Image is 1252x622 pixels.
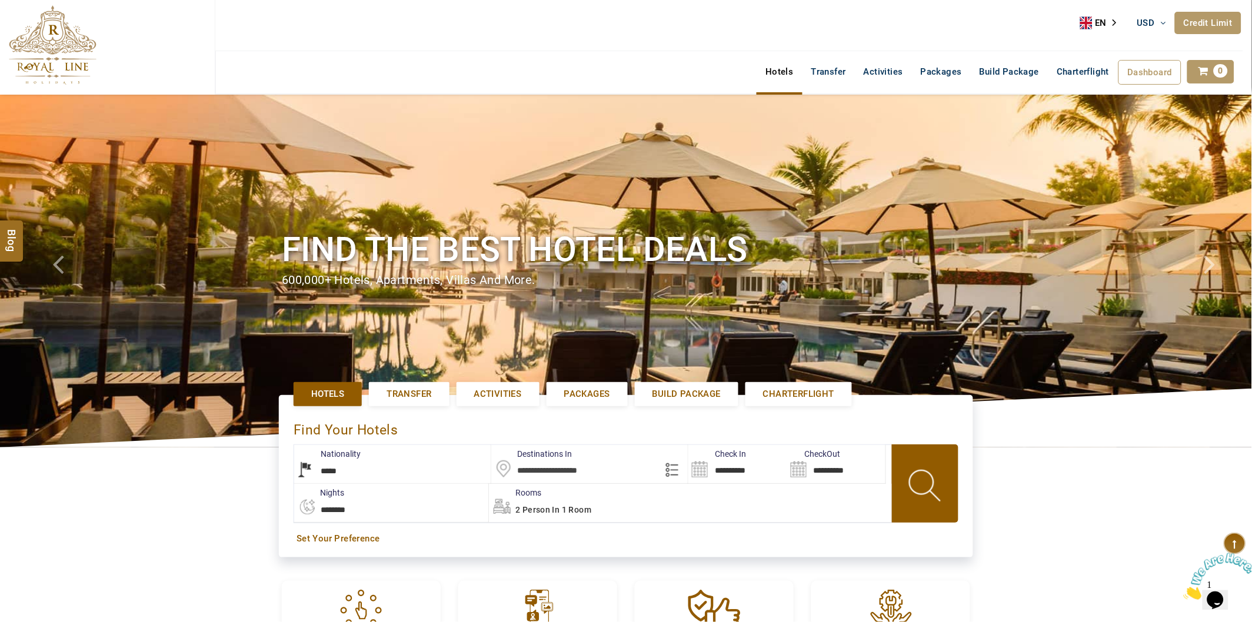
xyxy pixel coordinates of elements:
[311,388,344,400] span: Hotels
[515,505,591,514] span: 2 Person in 1 Room
[1128,67,1173,78] span: Dashboard
[1214,64,1228,78] span: 0
[1048,60,1118,83] a: Charterflight
[491,448,572,460] label: Destinations In
[1080,14,1125,32] a: EN
[294,448,361,460] label: Nationality
[763,388,834,400] span: Charterflight
[9,5,96,85] img: The Royal Line Holidays
[1175,12,1241,34] a: Credit Limit
[474,388,522,400] span: Activities
[387,388,431,400] span: Transfer
[745,382,852,406] a: Charterflight
[912,60,971,83] a: Packages
[652,388,721,400] span: Build Package
[1057,66,1109,77] span: Charterflight
[5,5,78,51] img: Chat attention grabber
[757,60,802,83] a: Hotels
[787,448,841,460] label: CheckOut
[787,445,885,483] input: Search
[688,445,787,483] input: Search
[1080,14,1125,32] aside: Language selected: English
[489,487,541,499] label: Rooms
[282,272,970,289] div: 600,000+ hotels, apartments, villas and more.
[564,388,610,400] span: Packages
[297,533,955,545] a: Set Your Preference
[803,60,855,83] a: Transfer
[369,382,449,406] a: Transfer
[282,228,970,272] h1: Find the best hotel deals
[1080,14,1125,32] div: Language
[688,448,746,460] label: Check In
[855,60,912,83] a: Activities
[294,382,362,406] a: Hotels
[294,410,958,444] div: Find Your Hotels
[294,487,344,499] label: nights
[1179,549,1252,604] iframe: chat widget
[5,5,9,15] span: 1
[1187,60,1234,83] a: 0
[457,382,540,406] a: Activities
[1137,18,1155,28] span: USD
[635,382,738,406] a: Build Package
[971,60,1048,83] a: Build Package
[547,382,628,406] a: Packages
